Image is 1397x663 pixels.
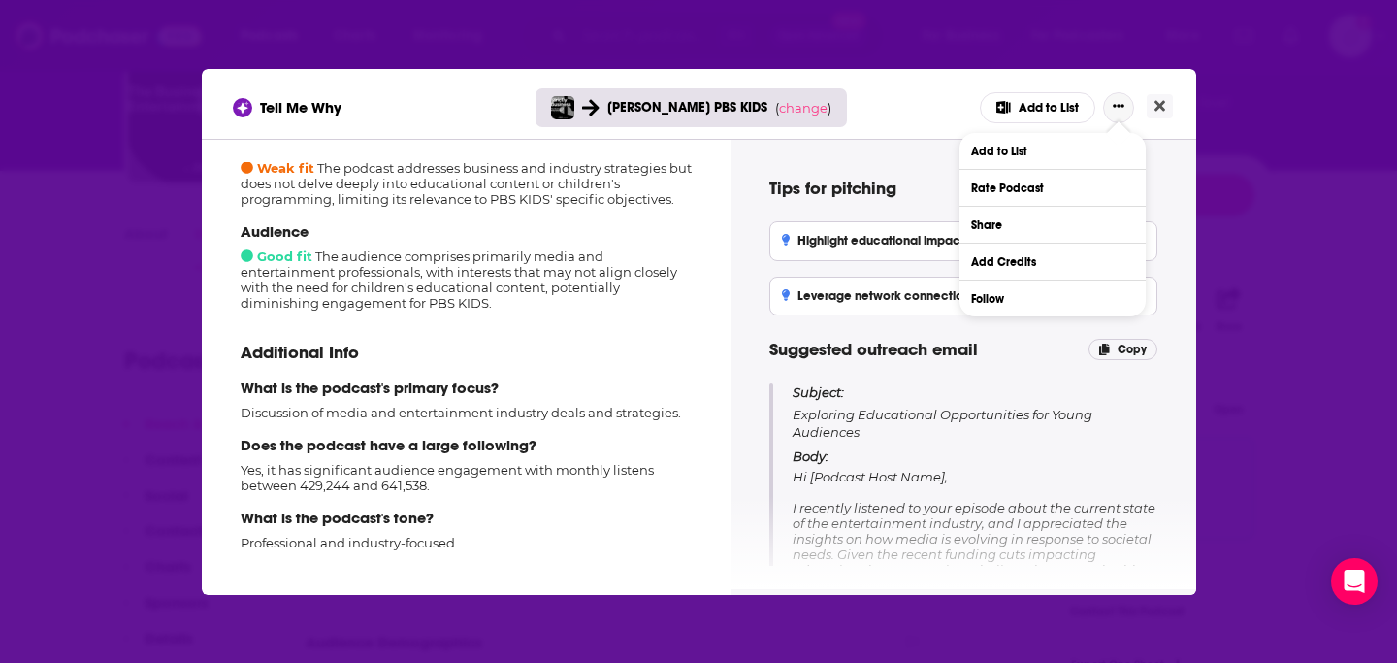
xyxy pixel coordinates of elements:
button: Share [959,207,1146,243]
p: Does the podcast have a large following? [241,436,692,454]
img: Strictly Business [551,96,574,119]
div: The audience comprises primarily media and entertainment professionals, with interests that may n... [241,222,692,311]
p: Additional Info [241,342,692,363]
span: change [779,100,828,116]
p: What is the podcast's tone? [241,509,692,527]
button: Close [1147,94,1173,118]
p: Audience [241,222,692,241]
button: Add to List [980,92,1095,123]
h3: Leverage network connections [782,289,977,303]
span: Tell Me Why [260,98,341,116]
span: Copy [1118,343,1147,356]
img: tell me why sparkle [236,101,249,115]
p: Yes, it has significant audience engagement with monthly listens between 429,244 and 641,538. [241,462,692,493]
span: Body: [793,448,828,464]
button: Show More Button [1103,92,1134,123]
span: Weak fit [241,160,314,176]
div: Open Intercom Messenger [1331,558,1378,605]
span: ( ) [775,100,831,116]
button: Rate Podcast [959,170,1146,206]
div: The podcast addresses business and industry strategies but does not delve deeply into educational... [241,134,692,207]
p: Professional and industry-focused. [241,535,692,550]
span: [PERSON_NAME] PBS KIDS [607,99,767,116]
span: Good fit [241,249,312,264]
h4: Tips for pitching [769,178,1157,199]
p: Discussion of media and entertainment industry deals and strategies. [241,405,692,420]
h3: Highlight educational impact [782,234,965,248]
p: What is the podcast's primary focus? [241,379,692,397]
button: Follow [959,281,1146,316]
p: Exploring Educational Opportunities for Young Audiences [793,383,1157,441]
button: Add Credits [959,244,1146,280]
span: Subject: [793,383,844,401]
span: Suggested outreach email [769,339,978,360]
button: Add to List [959,133,1146,169]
